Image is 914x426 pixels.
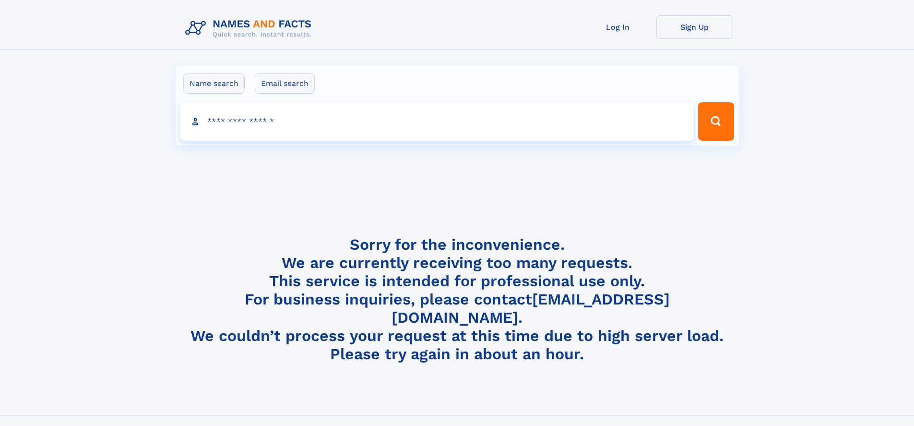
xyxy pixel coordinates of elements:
[580,15,656,39] a: Log In
[255,73,315,94] label: Email search
[181,235,733,364] h4: Sorry for the inconvenience. We are currently receiving too many requests. This service is intend...
[180,102,694,141] input: search input
[392,290,670,327] a: [EMAIL_ADDRESS][DOMAIN_NAME]
[181,15,320,41] img: Logo Names and Facts
[183,73,245,94] label: Name search
[656,15,733,39] a: Sign Up
[698,102,734,141] button: Search Button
